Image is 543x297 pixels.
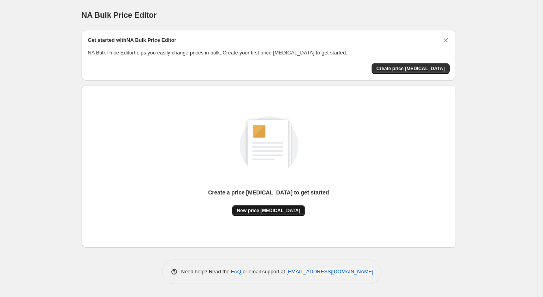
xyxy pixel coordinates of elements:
[232,205,305,216] button: New price [MEDICAL_DATA]
[376,65,445,72] span: Create price [MEDICAL_DATA]
[241,269,286,275] span: or email support at
[88,49,450,57] p: NA Bulk Price Editor helps you easily change prices in bulk. Create your first price [MEDICAL_DAT...
[181,269,231,275] span: Need help? Read the
[372,63,450,74] button: Create price change job
[208,189,329,196] p: Create a price [MEDICAL_DATA] to get started
[82,11,157,19] span: NA Bulk Price Editor
[286,269,373,275] a: [EMAIL_ADDRESS][DOMAIN_NAME]
[231,269,241,275] a: FAQ
[88,36,177,44] h2: Get started with NA Bulk Price Editor
[237,207,300,214] span: New price [MEDICAL_DATA]
[442,36,450,44] button: Dismiss card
